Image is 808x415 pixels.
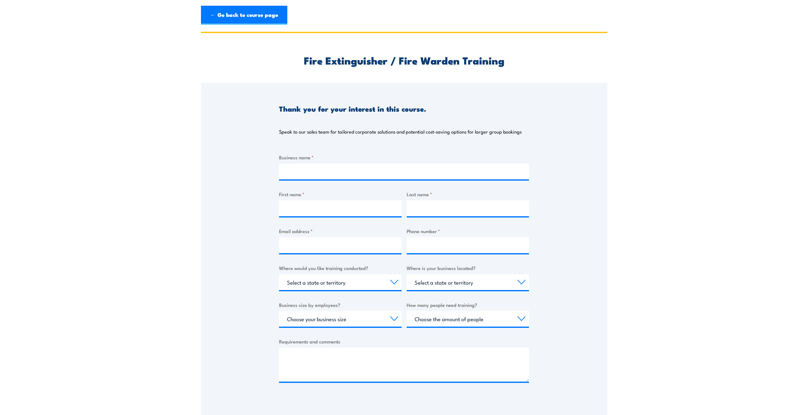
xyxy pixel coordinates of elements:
[279,190,402,198] label: First name
[407,227,529,235] label: Phone number
[279,154,529,161] label: Business name
[279,227,402,235] label: Email address
[279,128,522,135] p: Speak to our sales team for tailored corporate solutions and potential cost-saving options for la...
[201,6,287,25] a: ← Go back to course page
[279,338,529,345] label: Requirements and comments
[279,264,402,272] label: Where would you like training conducted?
[407,264,529,272] label: Where is your business located?
[407,190,529,198] label: Last name
[279,56,529,65] h2: Fire Extinguisher / Fire Warden Training
[279,105,426,112] h3: Thank you for your interest in this course.
[279,301,402,308] label: Business size by employees?
[407,301,529,308] label: How many people need training?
